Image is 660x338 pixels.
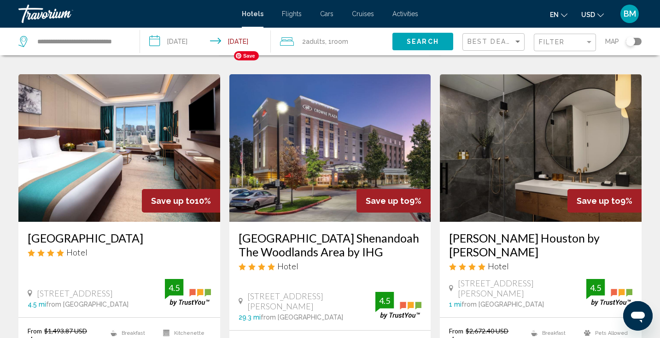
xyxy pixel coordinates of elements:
[44,327,87,335] del: $1,493.87 USD
[352,10,374,18] a: Cruises
[586,282,605,293] div: 4.5
[239,314,261,321] span: 29.3 mi
[18,74,220,222] img: Hotel image
[375,295,394,306] div: 4.5
[239,261,422,271] div: 4 star Hotel
[229,74,431,222] img: Hotel image
[306,38,325,45] span: Adults
[165,282,183,293] div: 4.5
[247,291,376,311] span: [STREET_ADDRESS][PERSON_NAME]
[282,10,302,18] a: Flights
[407,38,439,46] span: Search
[366,196,409,206] span: Save up to
[66,247,88,257] span: Hotel
[239,231,422,259] a: [GEOGRAPHIC_DATA] Shenandoah The Woodlands Area by IHG
[140,28,271,55] button: Check-in date: Mar 24, 2026 Check-out date: Mar 30, 2026
[151,196,195,206] span: Save up to
[449,327,463,335] span: From
[165,279,211,306] img: trustyou-badge.svg
[392,10,418,18] a: Activities
[449,261,632,271] div: 4 star Hotel
[534,33,596,52] button: Filter
[467,38,516,45] span: Best Deals
[461,301,544,308] span: from [GEOGRAPHIC_DATA]
[581,8,604,21] button: Change currency
[356,189,431,213] div: 9%
[449,301,461,308] span: 1 mi
[624,9,636,18] span: BM
[458,278,586,298] span: [STREET_ADDRESS][PERSON_NAME]
[392,33,453,50] button: Search
[581,11,595,18] span: USD
[623,301,653,331] iframe: Button to launch messaging window
[46,301,128,308] span: from [GEOGRAPHIC_DATA]
[142,189,220,213] div: 10%
[325,35,348,48] span: , 1
[550,11,559,18] span: en
[466,327,508,335] del: $2,672.40 USD
[577,196,620,206] span: Save up to
[539,38,565,46] span: Filter
[618,4,642,24] button: User Menu
[18,5,233,23] a: Travorium
[488,261,509,271] span: Hotel
[320,10,333,18] a: Cars
[302,35,325,48] span: 2
[467,38,522,46] mat-select: Sort by
[271,28,392,55] button: Travelers: 2 adults, 0 children
[332,38,348,45] span: Room
[277,261,298,271] span: Hotel
[550,8,567,21] button: Change language
[440,74,642,222] img: Hotel image
[449,231,632,259] a: [PERSON_NAME] Houston by [PERSON_NAME]
[605,35,619,48] span: Map
[242,10,263,18] a: Hotels
[37,288,113,298] span: [STREET_ADDRESS]
[619,37,642,46] button: Toggle map
[261,314,343,321] span: from [GEOGRAPHIC_DATA]
[28,247,211,257] div: 4 star Hotel
[375,292,421,319] img: trustyou-badge.svg
[28,231,211,245] a: [GEOGRAPHIC_DATA]
[28,301,46,308] span: 4.5 mi
[586,279,632,306] img: trustyou-badge.svg
[28,327,42,335] span: From
[567,189,642,213] div: 9%
[234,51,259,60] span: Save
